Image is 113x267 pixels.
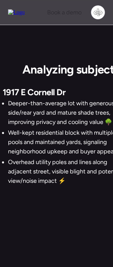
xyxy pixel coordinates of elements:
[3,87,66,97] span: 1917 E Cornell Dr
[47,9,82,16] span: Book a demo
[8,9,25,15] img: Logo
